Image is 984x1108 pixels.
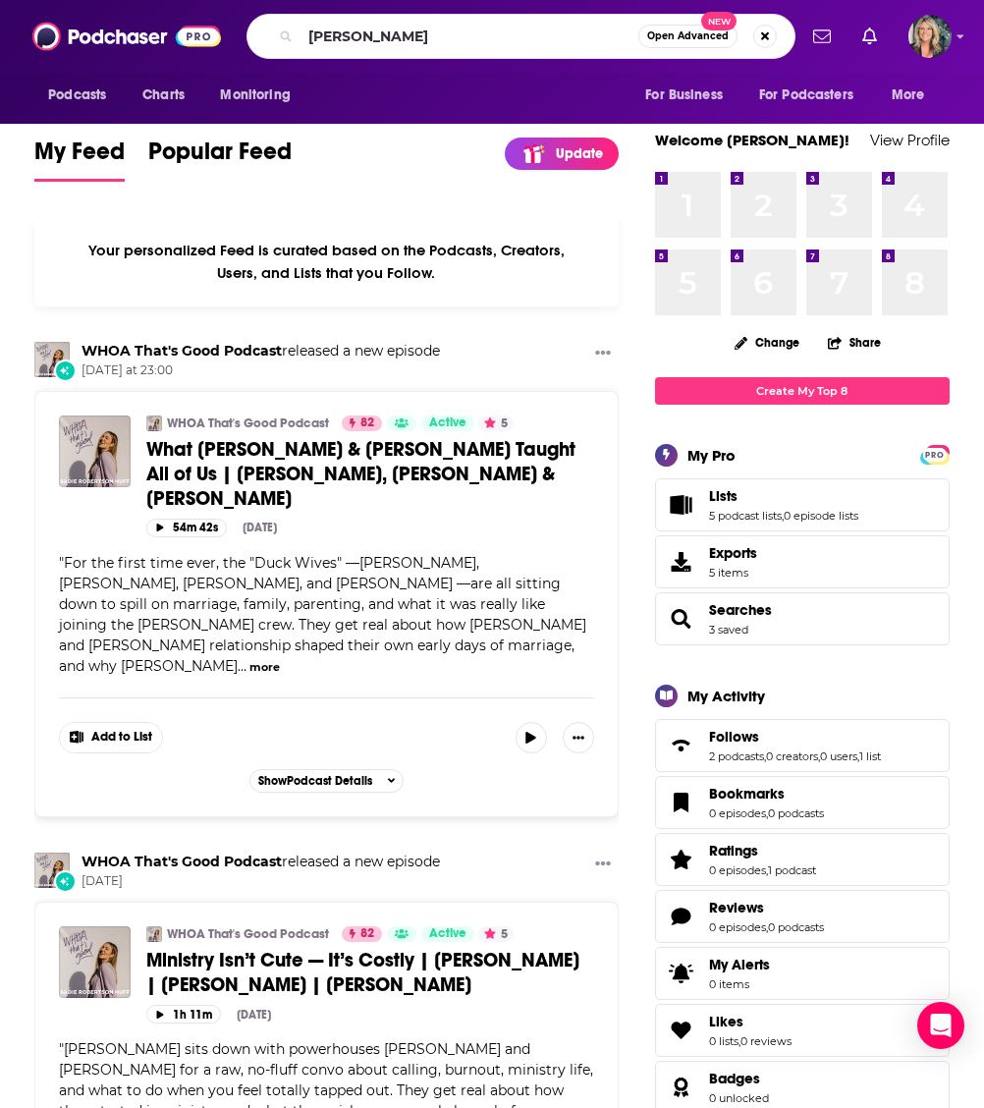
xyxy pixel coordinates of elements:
span: Exports [709,544,757,562]
a: WHOA That's Good Podcast [167,415,329,431]
span: What [PERSON_NAME] & [PERSON_NAME] Taught All of Us | [PERSON_NAME], [PERSON_NAME] & [PERSON_NAME] [146,437,575,511]
button: more [249,659,280,676]
img: WHOA That's Good Podcast [34,853,70,888]
span: Ministry Isn’t Cute — It’s Costly | [PERSON_NAME] | [PERSON_NAME] | [PERSON_NAME] [146,948,579,997]
a: Reviews [709,899,824,916]
button: Show More Button [60,723,162,752]
span: , [782,509,784,523]
span: Lists [655,478,950,531]
a: Searches [662,605,701,633]
button: Show More Button [587,853,619,877]
a: Bookmarks [662,789,701,816]
img: WHOA That's Good Podcast [146,415,162,431]
a: WHOA That's Good Podcast [146,926,162,942]
a: WHOA That's Good Podcast [82,853,282,870]
button: Show More Button [587,342,619,366]
p: Update [556,145,603,162]
a: Show notifications dropdown [805,20,839,53]
span: , [764,749,766,763]
span: , [766,920,768,934]
span: Monitoring [220,82,290,109]
a: Follows [662,732,701,759]
span: Open Advanced [647,31,729,41]
span: 82 [360,924,374,944]
a: What [PERSON_NAME] & [PERSON_NAME] Taught All of Us | [PERSON_NAME], [PERSON_NAME] & [PERSON_NAME] [146,437,593,511]
span: , [766,806,768,820]
a: Badges [662,1074,701,1101]
a: Popular Feed [148,137,292,182]
input: Search podcasts, credits, & more... [301,21,638,52]
a: 0 creators [766,749,818,763]
div: New Episode [54,360,76,381]
span: Charts [142,82,185,109]
span: My Alerts [709,956,770,973]
span: New [701,12,737,30]
span: Ratings [709,842,758,859]
img: Podchaser - Follow, Share and Rate Podcasts [32,18,221,55]
a: 0 episodes [709,806,766,820]
span: Active [429,924,466,944]
a: Badges [709,1070,769,1087]
button: Show profile menu [908,15,952,58]
a: 82 [342,415,382,431]
a: Charts [130,77,196,114]
button: Share [827,323,882,361]
span: 5 items [709,566,757,580]
span: , [766,863,768,877]
span: For the first time ever, the "Duck Wives" —[PERSON_NAME], [PERSON_NAME], [PERSON_NAME], and [PERS... [59,554,586,675]
a: Ratings [662,846,701,873]
span: Logged in as lisa.beech [908,15,952,58]
img: What Phil & Miss Kay Robertson Taught All of Us | Korie, Lisa, Missy & Jessica [59,415,131,487]
a: 0 podcasts [768,920,824,934]
span: Ratings [655,833,950,886]
img: Ministry Isn’t Cute — It’s Costly | Sadie Robertson Huff | Christine Caine | Lisa Harper [59,926,131,998]
button: open menu [206,77,315,114]
a: WHOA That's Good Podcast [82,342,282,360]
span: For Podcasters [759,82,853,109]
span: ... [238,657,246,675]
span: Searches [655,592,950,645]
button: 54m 42s [146,519,227,537]
a: Update [505,138,619,170]
a: Welcome [PERSON_NAME]! [655,131,849,149]
a: My Feed [34,137,125,182]
a: 0 episodes [709,863,766,877]
span: Likes [655,1004,950,1057]
span: , [738,1034,740,1048]
a: 82 [342,926,382,942]
button: Show More Button [563,722,594,753]
button: Open AdvancedNew [638,25,738,48]
span: Exports [662,548,701,576]
span: Badges [709,1070,760,1087]
a: 0 episode lists [784,509,858,523]
span: Popular Feed [148,137,292,178]
a: Create My Top 8 [655,377,950,404]
button: 5 [478,415,514,431]
span: , [857,749,859,763]
span: Lists [709,487,738,505]
span: For Business [645,82,723,109]
a: Reviews [662,903,701,930]
a: View Profile [870,131,950,149]
a: Likes [709,1013,792,1030]
a: Exports [655,535,950,588]
a: Active [421,415,474,431]
a: WHOA That's Good Podcast [34,342,70,377]
div: Your personalized Feed is curated based on the Podcasts, Creators, Users, and Lists that you Follow. [34,217,618,306]
img: User Profile [908,15,952,58]
a: Searches [709,601,772,619]
a: WHOA That's Good Podcast [167,926,329,942]
button: 5 [478,926,514,942]
button: 1h 11m [146,1005,221,1024]
span: Follows [709,728,759,746]
div: Open Intercom Messenger [917,1002,964,1049]
a: Follows [709,728,881,746]
button: open menu [878,77,950,114]
a: Show notifications dropdown [854,20,885,53]
div: New Episode [54,870,76,892]
button: Change [723,330,811,355]
span: Bookmarks [709,785,785,803]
